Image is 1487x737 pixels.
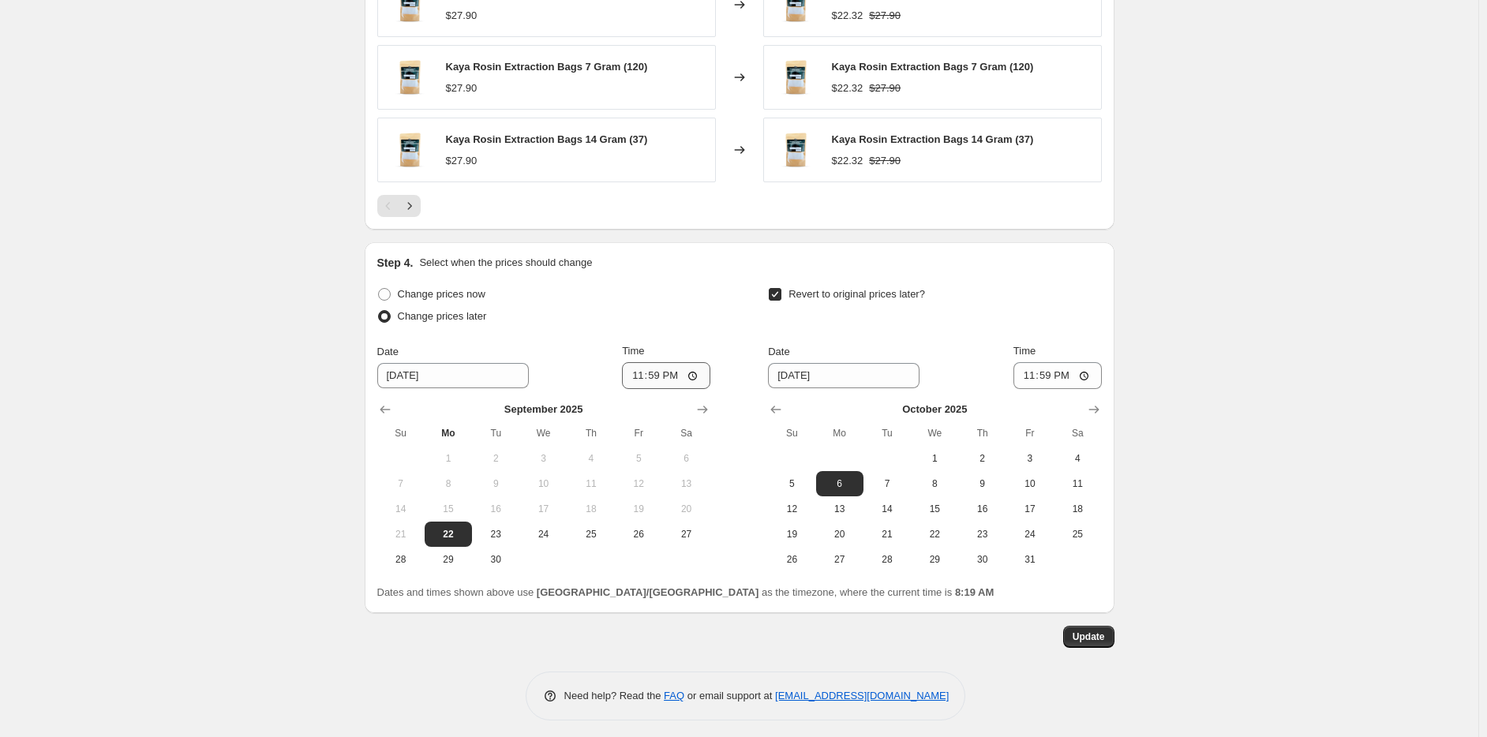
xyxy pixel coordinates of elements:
span: 11 [574,477,609,490]
th: Sunday [377,421,425,446]
nav: Pagination [377,195,421,217]
button: Saturday October 4 2025 [1054,446,1101,471]
button: Friday September 26 2025 [615,522,662,547]
span: 22 [431,528,466,541]
span: 1 [917,452,952,465]
span: 22 [917,528,952,541]
span: 29 [917,553,952,566]
span: Kaya Rosin Extraction Bags 14 Gram (37) [446,133,648,145]
span: 2 [964,452,999,465]
button: Friday September 19 2025 [615,496,662,522]
span: 31 [1013,553,1047,566]
a: [EMAIL_ADDRESS][DOMAIN_NAME] [775,690,949,701]
button: Thursday September 25 2025 [567,522,615,547]
button: Thursday October 30 2025 [958,547,1006,572]
button: Friday September 12 2025 [615,471,662,496]
button: Friday October 31 2025 [1006,547,1054,572]
th: Tuesday [863,421,911,446]
span: 7 [870,477,905,490]
span: Time [1013,345,1036,357]
button: Monday October 20 2025 [816,522,863,547]
span: 19 [774,528,809,541]
span: Kaya Rosin Extraction Bags 7 Gram (120) [446,61,648,73]
span: or email support at [684,690,775,701]
button: Wednesday October 22 2025 [911,522,958,547]
button: Wednesday September 24 2025 [519,522,567,547]
button: Wednesday October 29 2025 [911,547,958,572]
span: Fr [1013,427,1047,440]
span: 7 [384,477,418,490]
span: 15 [431,503,466,515]
span: Sa [1060,427,1095,440]
span: 14 [870,503,905,515]
span: Change prices now [398,288,485,300]
span: Su [384,427,418,440]
span: 8 [431,477,466,490]
th: Tuesday [472,421,519,446]
span: 19 [621,503,656,515]
div: $22.32 [832,153,863,169]
button: Monday September 15 2025 [425,496,472,522]
span: 12 [621,477,656,490]
span: Th [964,427,999,440]
button: Thursday September 11 2025 [567,471,615,496]
th: Monday [425,421,472,446]
span: Tu [478,427,513,440]
button: Sunday September 14 2025 [377,496,425,522]
img: Nylon_Rosin_Press_Mess_Extraction_Bag_80x.png [386,54,433,101]
button: Tuesday October 7 2025 [863,471,911,496]
span: 25 [574,528,609,541]
input: 12:00 [622,362,710,389]
span: 23 [964,528,999,541]
button: Tuesday September 2 2025 [472,446,519,471]
button: Saturday September 6 2025 [662,446,710,471]
button: Tuesday September 23 2025 [472,522,519,547]
button: Thursday October 2 2025 [958,446,1006,471]
span: 5 [621,452,656,465]
th: Sunday [768,421,815,446]
span: 23 [478,528,513,541]
button: Saturday October 25 2025 [1054,522,1101,547]
button: Wednesday October 15 2025 [911,496,958,522]
span: Tu [870,427,905,440]
img: Nylon_Rosin_Press_Mess_Extraction_Bag_80x.png [772,126,819,174]
button: Thursday October 16 2025 [958,496,1006,522]
span: 4 [574,452,609,465]
b: 8:19 AM [955,586,994,598]
span: 9 [478,477,513,490]
button: Monday September 8 2025 [425,471,472,496]
span: Date [768,346,789,357]
span: 20 [669,503,703,515]
span: 13 [669,477,703,490]
span: 6 [669,452,703,465]
button: Tuesday September 9 2025 [472,471,519,496]
span: 5 [774,477,809,490]
p: Select when the prices should change [419,255,592,271]
span: 20 [822,528,857,541]
span: Kaya Rosin Extraction Bags 14 Gram (37) [832,133,1034,145]
span: 18 [1060,503,1095,515]
span: 28 [384,553,418,566]
button: Show next month, October 2025 [691,398,714,421]
input: 9/22/2025 [377,363,529,388]
span: 30 [478,553,513,566]
div: $27.90 [446,8,478,24]
th: Saturday [662,421,710,446]
th: Saturday [1054,421,1101,446]
button: Monday October 6 2025 [816,471,863,496]
strike: $27.90 [869,80,901,96]
button: Update [1063,626,1114,648]
span: Dates and times shown above use as the timezone, where the current time is [377,586,994,598]
span: 15 [917,503,952,515]
button: Next [399,195,421,217]
img: Nylon_Rosin_Press_Mess_Extraction_Bag_80x.png [386,126,433,174]
button: Wednesday September 10 2025 [519,471,567,496]
div: $27.90 [446,80,478,96]
span: 30 [964,553,999,566]
button: Show next month, November 2025 [1083,398,1105,421]
button: Saturday September 20 2025 [662,496,710,522]
div: $27.90 [446,153,478,169]
th: Thursday [958,421,1006,446]
button: Monday October 13 2025 [816,496,863,522]
input: 12:00 [1013,362,1102,389]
